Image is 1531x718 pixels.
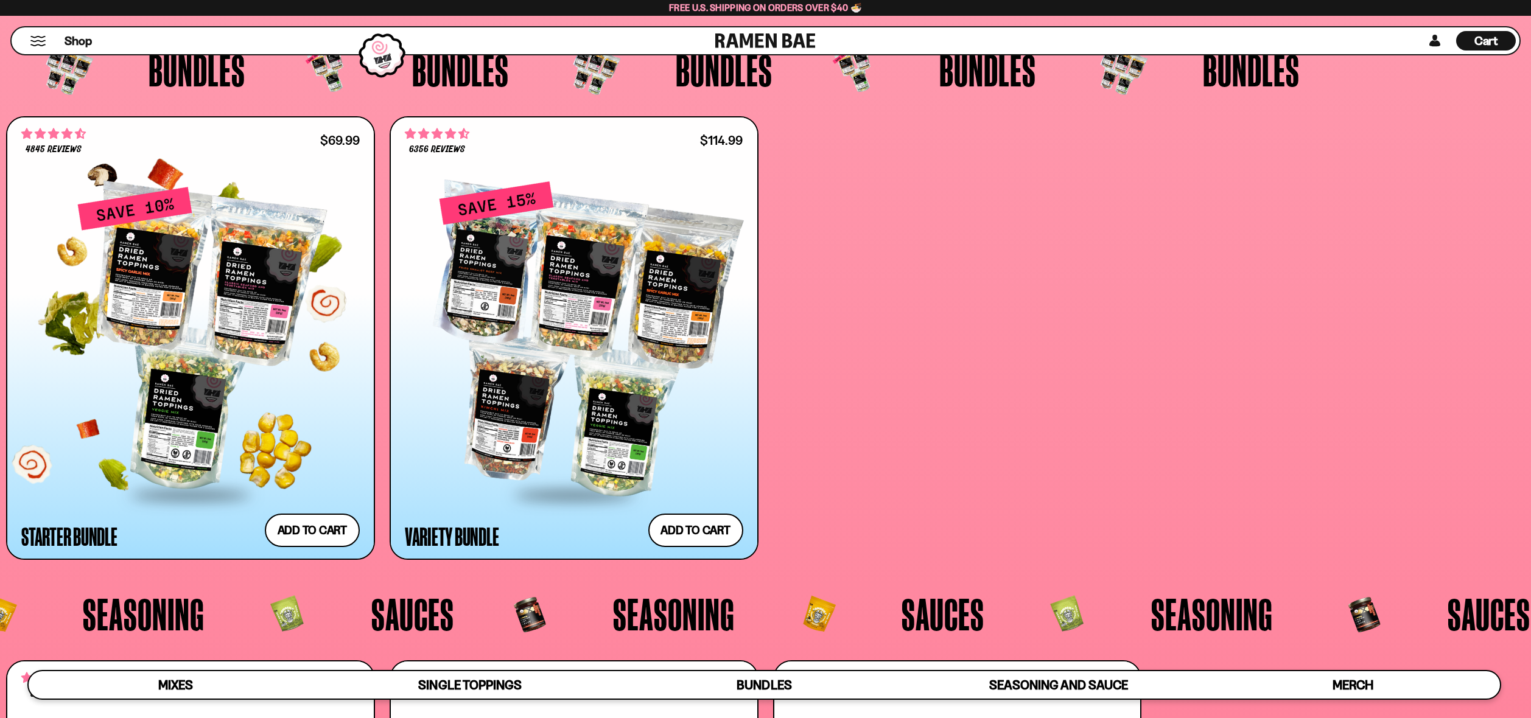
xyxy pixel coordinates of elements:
a: Merch [1206,671,1500,699]
span: 4.63 stars [405,126,469,142]
span: Shop [65,33,92,49]
span: Merch [1333,677,1373,692]
span: Single Toppings [418,677,521,692]
span: Bundles [939,47,1036,92]
a: Mixes [29,671,323,699]
div: Starter Bundle [21,525,117,547]
span: Bundles [412,47,509,92]
span: 6356 reviews [409,145,465,155]
a: Shop [65,31,92,51]
div: $69.99 [320,134,360,146]
button: Add to cart [265,514,360,547]
span: Cart [1474,33,1498,48]
span: Mixes [158,677,193,692]
span: Seasoning [83,591,205,636]
a: 4.71 stars 4845 reviews $69.99 Starter Bundle Add to cart [6,116,375,560]
button: Mobile Menu Trigger [30,36,46,46]
span: Sauces [902,591,984,636]
div: Cart [1456,27,1516,54]
a: 4.63 stars 6356 reviews $114.99 Variety Bundle Add to cart [390,116,758,560]
button: Add to cart [648,514,743,547]
span: Seasoning [613,591,735,636]
span: Sauces [371,591,454,636]
span: Free U.S. Shipping on Orders over $40 🍜 [669,2,862,13]
span: Bundles [737,677,791,692]
a: Seasoning and Sauce [911,671,1205,699]
a: Single Toppings [323,671,617,699]
a: Bundles [617,671,911,699]
span: Bundles [676,47,773,92]
div: $114.99 [700,134,743,146]
span: Bundles [1203,47,1300,92]
span: Sauces [1448,591,1530,636]
span: Seasoning [1151,591,1273,636]
span: Bundles [149,47,245,92]
div: Variety Bundle [405,525,499,547]
span: 4845 reviews [26,145,82,155]
span: 4.71 stars [21,126,86,142]
span: Seasoning and Sauce [989,677,1127,692]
